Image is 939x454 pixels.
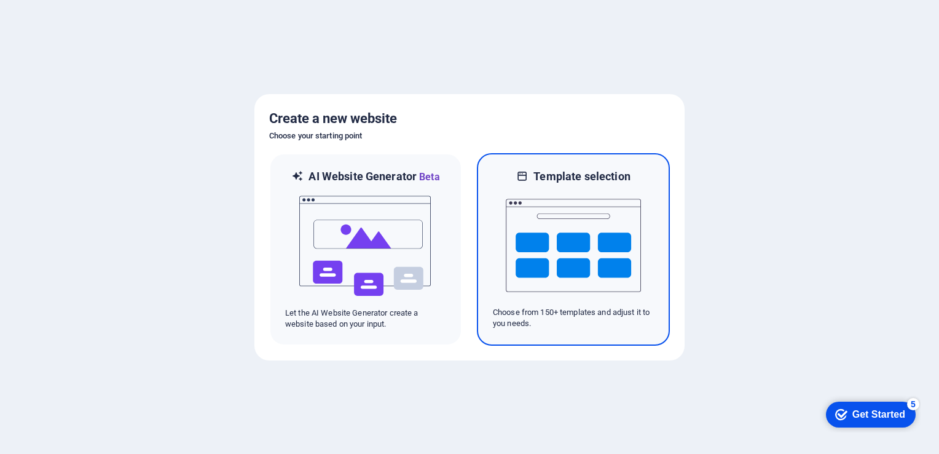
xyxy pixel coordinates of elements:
div: Template selectionChoose from 150+ templates and adjust it to you needs. [477,153,670,346]
div: AI Website GeneratorBetaaiLet the AI Website Generator create a website based on your input. [269,153,462,346]
h6: AI Website Generator [308,169,439,185]
h5: Create a new website [269,109,670,129]
div: 5 [91,2,103,15]
div: Get Started [36,14,89,25]
div: Get Started 5 items remaining, 0% complete [10,6,100,32]
span: Beta [417,171,440,183]
h6: Choose your starting point [269,129,670,143]
img: ai [298,185,433,308]
h6: Template selection [533,169,630,184]
p: Choose from 150+ templates and adjust it to you needs. [493,307,654,329]
p: Let the AI Website Generator create a website based on your input. [285,308,446,330]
